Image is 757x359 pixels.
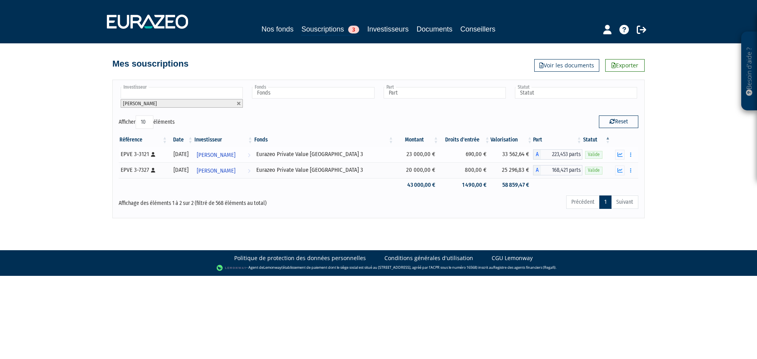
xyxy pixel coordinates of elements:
[490,147,533,162] td: 33 562,64 €
[301,24,359,36] a: Souscriptions3
[541,149,582,160] span: 223,453 parts
[248,164,250,178] i: Voir l'investisseur
[261,24,293,35] a: Nos fonds
[533,149,541,160] span: A
[151,152,155,157] i: [Français] Personne physique
[461,24,496,35] a: Conseillers
[121,166,165,174] div: EPVE 3-7327
[119,195,328,207] div: Affichage des éléments 1 à 2 sur 2 (filtré de 568 éléments au total)
[216,264,247,272] img: logo-lemonway.png
[394,133,439,147] th: Montant: activer pour trier la colonne par ordre croissant
[585,167,602,174] span: Valide
[254,133,394,147] th: Fonds: activer pour trier la colonne par ordre croissant
[348,26,359,33] span: 3
[599,115,638,128] button: Reset
[585,151,602,158] span: Valide
[394,147,439,162] td: 23 000,00 €
[119,115,175,129] label: Afficher éléments
[541,165,582,175] span: 168,421 parts
[197,164,235,178] span: [PERSON_NAME]
[197,148,235,162] span: [PERSON_NAME]
[194,162,254,178] a: [PERSON_NAME]
[194,147,254,162] a: [PERSON_NAME]
[8,264,749,272] div: - Agent de (établissement de paiement dont le siège social est situé au [STREET_ADDRESS], agréé p...
[367,24,408,35] a: Investisseurs
[533,165,582,175] div: A - Eurazeo Private Value Europe 3
[123,100,157,106] span: [PERSON_NAME]
[112,59,188,69] h4: Mes souscriptions
[605,59,645,72] a: Exporter
[534,59,599,72] a: Voir les documents
[439,147,490,162] td: 690,00 €
[417,24,453,35] a: Documents
[533,149,582,160] div: A - Eurazeo Private Value Europe 3
[394,162,439,178] td: 20 000,00 €
[490,162,533,178] td: 25 296,83 €
[248,148,250,162] i: Voir l'investisseur
[384,254,473,262] a: Conditions générales d'utilisation
[121,150,165,158] div: EPVE 3-3121
[107,15,188,29] img: 1732889491-logotype_eurazeo_blanc_rvb.png
[119,133,168,147] th: Référence : activer pour trier la colonne par ordre croissant
[136,115,153,129] select: Afficheréléments
[171,166,191,174] div: [DATE]
[263,265,282,270] a: Lemonway
[492,254,533,262] a: CGU Lemonway
[439,178,490,192] td: 1 490,00 €
[234,254,366,262] a: Politique de protection des données personnelles
[493,265,556,270] a: Registre des agents financiers (Regafi)
[394,178,439,192] td: 43 000,00 €
[745,36,754,107] p: Besoin d'aide ?
[533,165,541,175] span: A
[533,133,582,147] th: Part: activer pour trier la colonne par ordre croissant
[599,195,612,209] a: 1
[194,133,254,147] th: Investisseur: activer pour trier la colonne par ordre croissant
[439,133,490,147] th: Droits d'entrée: activer pour trier la colonne par ordre croissant
[582,133,611,147] th: Statut : activer pour trier la colonne par ordre d&eacute;croissant
[171,150,191,158] div: [DATE]
[256,166,392,174] div: Eurazeo Private Value [GEOGRAPHIC_DATA] 3
[151,168,155,173] i: [Français] Personne physique
[439,162,490,178] td: 800,00 €
[490,133,533,147] th: Valorisation: activer pour trier la colonne par ordre croissant
[256,150,392,158] div: Eurazeo Private Value [GEOGRAPHIC_DATA] 3
[490,178,533,192] td: 58 859,47 €
[168,133,194,147] th: Date: activer pour trier la colonne par ordre croissant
